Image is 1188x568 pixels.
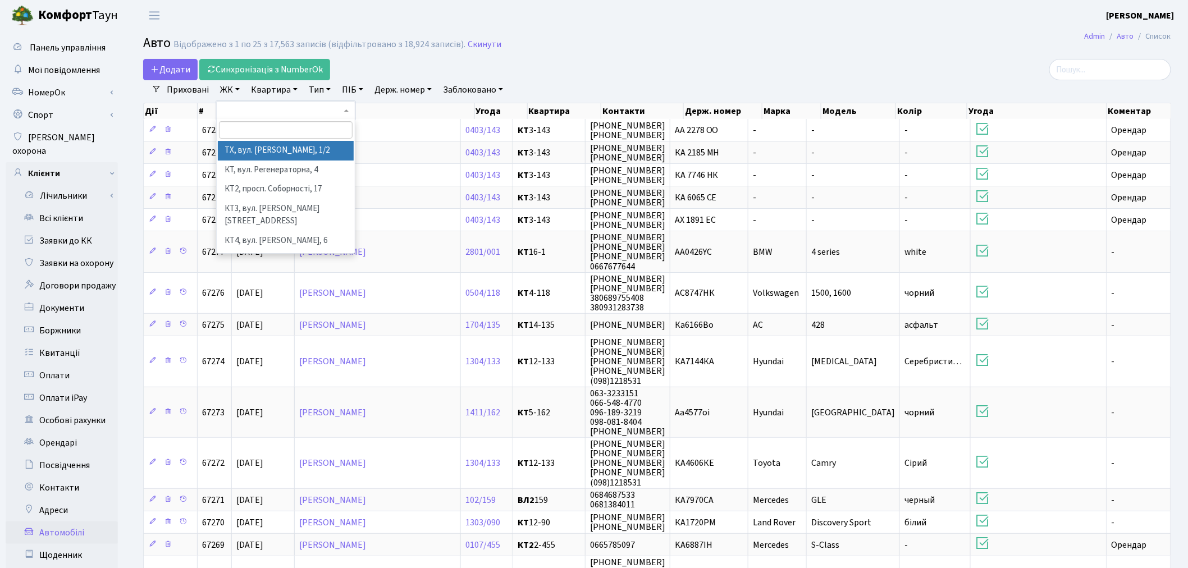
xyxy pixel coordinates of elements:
a: 0403/143 [465,169,500,181]
span: 5-162 [518,408,580,417]
span: 12-90 [518,518,580,527]
span: [DATE] [236,539,263,551]
span: - [811,214,815,226]
span: Орендар [1112,146,1147,159]
span: Camry [811,457,836,469]
span: Орендар [1112,214,1147,226]
a: Документи [6,297,118,319]
a: ПІБ [337,80,368,99]
a: Щоденник [6,544,118,566]
span: 3-143 [518,148,580,157]
b: КТ2 [518,539,534,551]
a: Приховані [162,80,213,99]
a: Оплати iPay [6,387,118,409]
a: Адреси [6,499,118,521]
span: [DATE] [236,406,263,419]
span: АХ 1891 ЕС [675,214,716,226]
span: КА7970СА [675,494,714,506]
b: КТ [518,406,529,419]
span: черный [904,494,935,506]
a: Держ. номер [370,80,436,99]
span: - [904,169,908,181]
b: КТ [518,191,529,204]
button: Переключити навігацію [140,6,168,25]
span: Орендар [1112,191,1147,204]
a: Панель управління [6,36,118,59]
a: [PERSON_NAME] [299,457,366,469]
span: Таун [38,6,118,25]
span: [DATE] [236,355,263,368]
b: КТ [518,516,529,529]
a: 102/159 [465,494,496,506]
a: [PERSON_NAME] [299,494,366,506]
li: КТ5, вул. [PERSON_NAME][STREET_ADDRESS] [218,250,354,282]
span: КА 6065 СЕ [675,191,717,204]
span: 16-1 [518,248,580,256]
a: ЖК [216,80,244,99]
span: 67274 [202,355,225,368]
b: КТ [518,457,529,469]
span: [PHONE_NUMBER] [PHONE_NUMBER] [PHONE_NUMBER] [PHONE_NUMBER] (098)1218531 [590,336,665,387]
span: 3-143 [518,126,580,135]
span: 0684687533 0681384011 [590,489,635,511]
span: Орендар [1112,169,1147,181]
span: 67272 [202,457,225,469]
b: КТ [518,246,529,258]
span: - [904,214,908,226]
span: 12-133 [518,357,580,366]
li: КТ, вул. Регенераторна, 4 [218,161,354,180]
a: Всі клієнти [6,207,118,230]
span: Серебристи… [904,355,962,368]
a: Тип [304,80,335,99]
b: КТ [518,169,529,181]
th: Дії [144,103,198,119]
span: Toyota [753,457,780,469]
li: КТ4, вул. [PERSON_NAME], 6 [218,231,354,251]
a: Особові рахунки [6,409,118,432]
span: - [904,539,908,551]
li: ТХ, вул. [PERSON_NAME], 1/2 [218,141,354,161]
a: [PERSON_NAME] [299,355,366,368]
a: Посвідчення [6,454,118,477]
span: [PHONE_NUMBER] [590,319,665,331]
span: Hyundai [753,355,784,368]
a: Авто [1117,30,1134,42]
a: Автомобілі [6,521,118,544]
span: [PHONE_NUMBER] [PHONE_NUMBER] [PHONE_NUMBER] [PHONE_NUMBER] (098)1218531 [590,438,665,488]
a: Договори продажу [6,274,118,297]
a: 1304/133 [465,457,500,469]
span: - [811,146,815,159]
span: 4-118 [518,288,580,297]
li: Список [1134,30,1171,43]
span: 428 [811,319,825,331]
th: Квартира [528,103,602,119]
a: Заявки до КК [6,230,118,252]
span: 1500, 1600 [811,287,851,299]
a: 0403/143 [465,146,500,159]
span: - [1112,406,1115,419]
span: - [811,169,815,181]
span: [PHONE_NUMBER] [PHONE_NUMBER] [590,187,665,209]
span: - [811,124,815,136]
span: AC [753,319,763,331]
a: 2801/001 [465,246,500,258]
th: Марка [762,103,821,119]
th: Угода [967,103,1107,119]
span: - [753,146,756,159]
span: - [904,191,908,204]
a: [PERSON_NAME] охорона [6,126,118,162]
span: - [904,124,908,136]
span: 67271 [202,494,225,506]
b: КТ [518,146,529,159]
span: 3-143 [518,193,580,202]
span: АА 2278 ОО [675,124,719,136]
a: Спорт [6,104,118,126]
span: - [1112,319,1115,331]
span: АА0426YC [675,246,712,258]
a: Синхронізація з NumberOk [199,59,330,80]
a: Квитанції [6,342,118,364]
span: 063-3233151 066-548-4770 096-189-3219 098-081-8404 [PHONE_NUMBER] [590,387,665,438]
a: 1704/135 [465,319,500,331]
span: Land Rover [753,516,796,529]
th: Контакти [601,103,684,119]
